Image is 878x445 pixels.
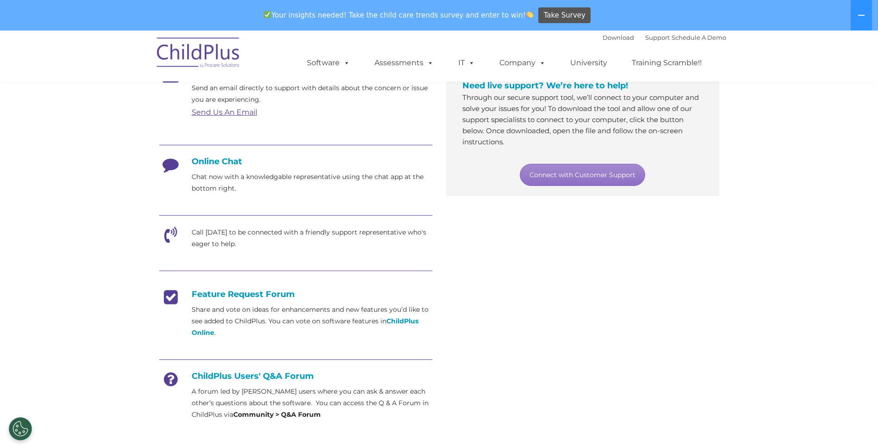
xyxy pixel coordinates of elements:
[298,54,359,72] a: Software
[192,304,432,339] p: Share and vote on ideas for enhancements and new features you’d like to see added to ChildPlus. Y...
[192,227,432,250] p: Call [DATE] to be connected with a friendly support representative who's eager to help.
[526,11,533,18] img: 👏
[462,80,628,91] span: Need live support? We’re here to help!
[159,156,432,167] h4: Online Chat
[192,108,257,117] a: Send Us An Email
[159,289,432,299] h4: Feature Request Forum
[645,34,670,41] a: Support
[152,31,245,77] img: ChildPlus by Procare Solutions
[520,164,645,186] a: Connect with Customer Support
[192,171,432,194] p: Chat now with a knowledgable representative using the chat app at the bottom right.
[264,11,271,18] img: ✅
[192,82,432,105] p: Send an email directly to support with details about the concern or issue you are experiencing.
[490,54,555,72] a: Company
[233,410,321,419] strong: Community > Q&A Forum
[561,54,616,72] a: University
[192,386,432,420] p: A forum led by [PERSON_NAME] users where you can ask & answer each other’s questions about the so...
[672,34,726,41] a: Schedule A Demo
[365,54,443,72] a: Assessments
[603,34,634,41] a: Download
[9,417,32,440] button: Cookies Settings
[462,92,703,148] p: Through our secure support tool, we’ll connect to your computer and solve your issues for you! To...
[260,6,537,24] span: Your insights needed! Take the child care trends survey and enter to win!
[544,7,585,24] span: Take Survey
[192,317,418,337] a: ChildPlus Online
[623,54,711,72] a: Training Scramble!!
[159,371,432,381] h4: ChildPlus Users' Q&A Forum
[538,7,591,24] a: Take Survey
[449,54,484,72] a: IT
[603,34,726,41] font: |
